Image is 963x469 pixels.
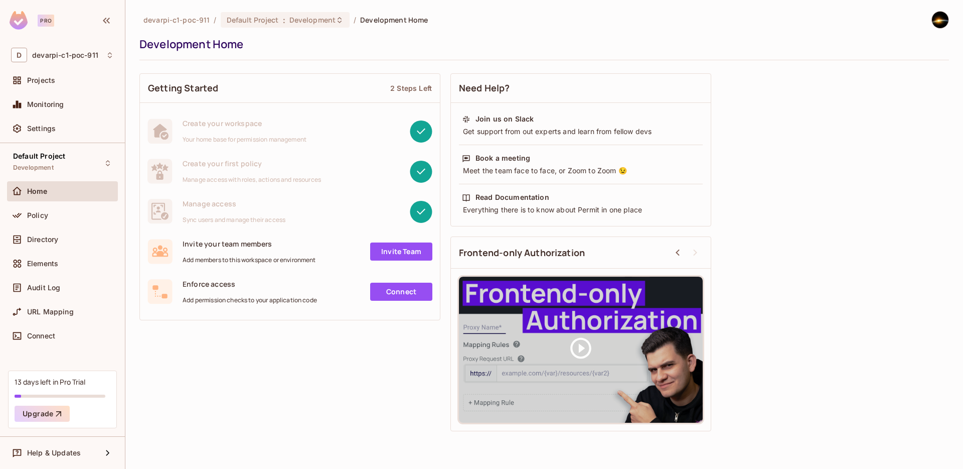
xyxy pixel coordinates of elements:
[183,199,285,208] span: Manage access
[27,449,81,457] span: Help & Updates
[183,239,316,249] span: Invite your team members
[459,247,585,259] span: Frontend-only Authorization
[459,82,510,94] span: Need Help?
[462,205,700,215] div: Everything there is to know about Permit in one place
[139,37,944,52] div: Development Home
[27,76,55,84] span: Projects
[10,11,28,30] img: SReyMgAAAABJRU5ErkJggg==
[360,15,428,25] span: Development Home
[183,176,321,184] span: Manage access with roles, actions and resources
[370,243,432,261] a: Invite Team
[390,83,432,93] div: 2 Steps Left
[38,15,54,27] div: Pro
[148,82,218,94] span: Getting Started
[282,16,286,24] span: :
[27,236,58,244] span: Directory
[183,216,285,224] span: Sync users and manage their access
[475,153,530,163] div: Book a meeting
[462,166,700,176] div: Meet the team face to face, or Zoom to Zoom 😉
[462,127,700,137] div: Get support from out experts and learn from fellow devs
[227,15,279,25] span: Default Project
[183,119,306,128] span: Create your workspace
[27,260,58,268] span: Elements
[11,48,27,62] span: D
[143,15,210,25] span: the active workspace
[27,100,64,108] span: Monitoring
[183,296,317,304] span: Add permission checks to your application code
[27,211,48,219] span: Policy
[370,283,432,301] a: Connect
[183,136,306,144] span: Your home base for permission management
[27,187,48,195] span: Home
[13,152,65,160] span: Default Project
[27,284,60,292] span: Audit Log
[15,377,85,387] div: 13 days left in Pro Trial
[932,12,948,28] img: Devarpi Sheth
[183,279,317,289] span: Enforce access
[289,15,336,25] span: Development
[15,406,70,422] button: Upgrade
[32,51,98,59] span: Workspace: devarpi-c1-poc-911
[475,114,534,124] div: Join us on Slack
[183,256,316,264] span: Add members to this workspace or environment
[354,15,356,25] li: /
[183,159,321,168] span: Create your first policy
[27,308,74,316] span: URL Mapping
[27,125,56,133] span: Settings
[27,332,55,340] span: Connect
[214,15,216,25] li: /
[475,192,549,202] div: Read Documentation
[13,164,54,172] span: Development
